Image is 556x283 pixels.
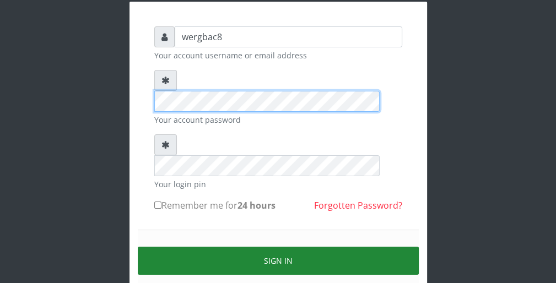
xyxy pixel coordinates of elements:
label: Remember me for [154,199,276,212]
input: Username or email address [175,26,402,47]
small: Your account username or email address [154,50,402,61]
input: Remember me for24 hours [154,202,161,209]
button: Sign in [138,247,419,275]
b: 24 hours [237,199,276,211]
small: Your account password [154,114,402,126]
small: Your login pin [154,178,402,190]
a: Forgotten Password? [314,199,402,211]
